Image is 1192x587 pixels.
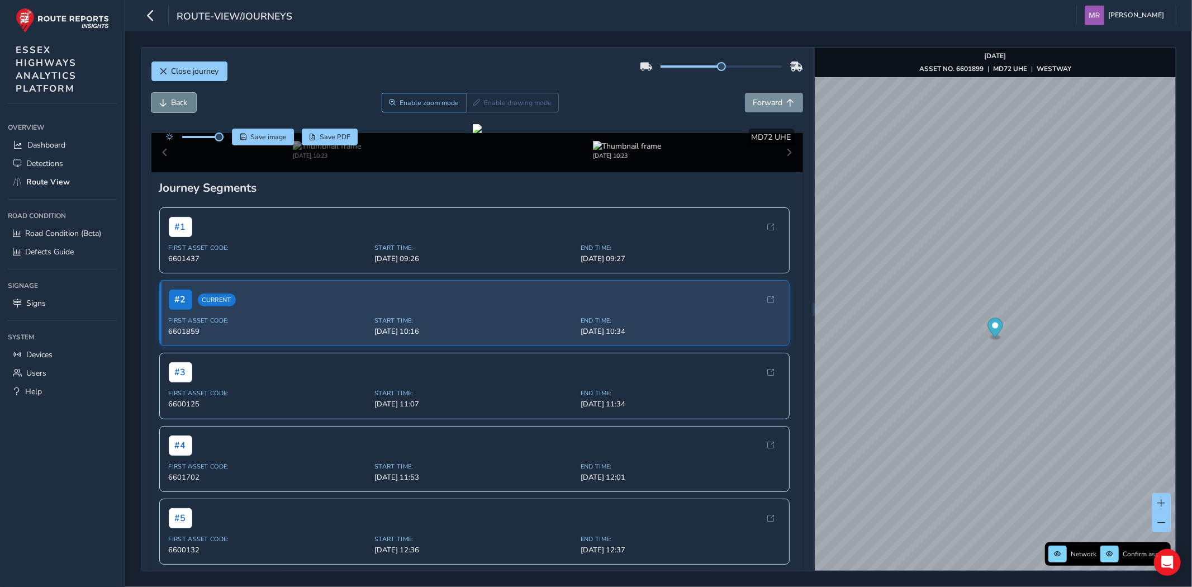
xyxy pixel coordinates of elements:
span: Close journey [172,66,219,77]
span: Users [26,368,46,378]
img: Thumbnail frame [593,141,661,152]
span: Enable zoom mode [400,98,459,107]
span: First Asset Code: [169,462,368,471]
span: Start Time: [374,316,574,325]
span: Defects Guide [25,247,74,257]
button: Close journey [151,61,227,81]
span: 6601702 [169,472,368,482]
img: diamond-layout [1085,6,1104,25]
button: Forward [745,93,803,112]
a: Route View [8,173,117,191]
span: # 1 [169,217,192,237]
strong: [DATE] [985,51,1006,60]
span: Network [1071,550,1096,558]
span: Back [172,97,188,108]
div: [DATE] 10:23 [293,152,361,160]
span: Forward [753,97,783,108]
div: Road Condition [8,207,117,224]
span: End Time: [581,316,780,325]
span: # 4 [169,435,192,456]
a: Devices [8,345,117,364]
img: rr logo [16,8,109,33]
span: Current [198,293,236,306]
span: [DATE] 11:53 [374,472,574,482]
span: MD72 UHE [752,132,791,143]
span: First Asset Code: [169,316,368,325]
button: [PERSON_NAME] [1085,6,1168,25]
span: Save image [250,132,287,141]
span: Start Time: [374,244,574,252]
span: Start Time: [374,389,574,397]
div: Signage [8,277,117,294]
button: Save [232,129,294,145]
button: PDF [302,129,358,145]
span: [DATE] 12:36 [374,545,574,555]
span: Detections [26,158,63,169]
span: [DATE] 10:34 [581,326,780,337]
span: First Asset Code: [169,535,368,543]
a: Signs [8,294,117,313]
span: [DATE] 12:01 [581,472,780,482]
span: Help [25,386,42,397]
strong: MD72 UHE [993,64,1027,73]
button: Zoom [382,93,466,112]
a: Defects Guide [8,243,117,261]
a: Users [8,364,117,382]
span: ESSEX HIGHWAYS ANALYTICS PLATFORM [16,44,77,95]
span: End Time: [581,244,780,252]
span: 6601437 [169,254,368,264]
a: Road Condition (Beta) [8,224,117,243]
span: End Time: [581,535,780,543]
span: 6600125 [169,399,368,409]
span: First Asset Code: [169,244,368,252]
img: Thumbnail frame [293,141,361,152]
span: Save PDF [320,132,350,141]
span: [DATE] 11:34 [581,399,780,409]
span: End Time: [581,462,780,471]
span: 6601859 [169,326,368,337]
span: [DATE] 10:16 [374,326,574,337]
span: [DATE] 12:37 [581,545,780,555]
span: Dashboard [27,140,65,150]
a: Help [8,382,117,401]
span: Start Time: [374,462,574,471]
span: [PERSON_NAME] [1108,6,1164,25]
div: Open Intercom Messenger [1154,549,1181,576]
div: [DATE] 10:23 [593,152,661,160]
div: Overview [8,119,117,136]
span: End Time: [581,389,780,397]
span: Devices [26,349,53,360]
button: Back [151,93,196,112]
strong: ASSET NO. 6601899 [919,64,984,73]
span: [DATE] 09:26 [374,254,574,264]
a: Detections [8,154,117,173]
div: System [8,329,117,345]
span: [DATE] 09:27 [581,254,780,264]
div: | | [919,64,1071,73]
span: 6600132 [169,545,368,555]
span: # 3 [169,362,192,382]
strong: WESTWAY [1037,64,1071,73]
span: Start Time: [374,535,574,543]
span: First Asset Code: [169,389,368,397]
span: Road Condition (Beta) [25,228,101,239]
a: Dashboard [8,136,117,154]
span: route-view/journeys [177,10,292,25]
span: # 2 [169,290,192,310]
div: Map marker [988,318,1003,341]
div: Journey Segments [159,180,795,196]
span: Route View [26,177,70,187]
span: Confirm assets [1123,550,1167,558]
span: Signs [26,298,46,309]
span: [DATE] 11:07 [374,399,574,409]
span: # 5 [169,508,192,528]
